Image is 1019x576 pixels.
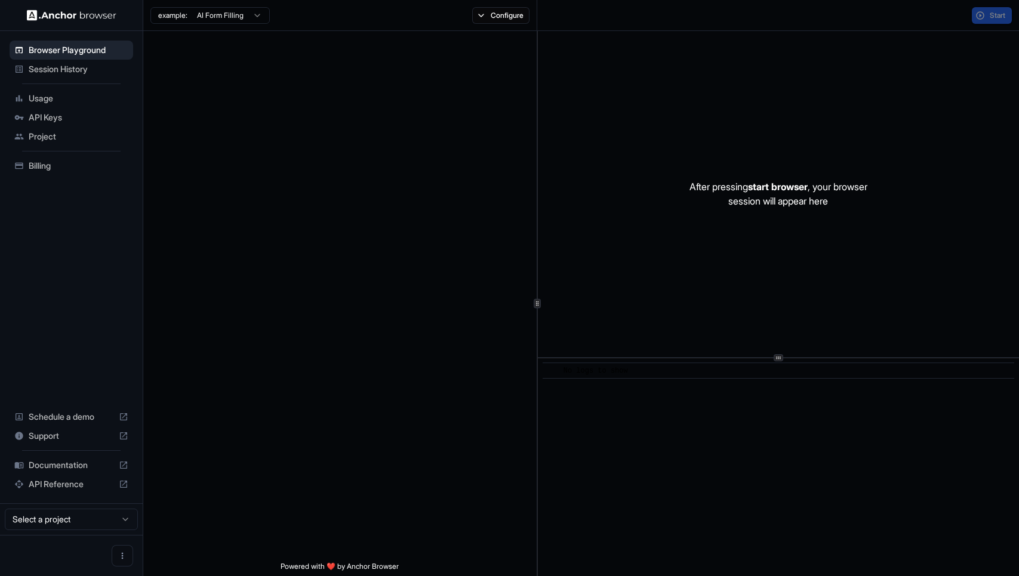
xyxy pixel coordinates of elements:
[112,545,133,566] button: Open menu
[27,10,116,21] img: Anchor Logo
[29,44,128,56] span: Browser Playground
[10,127,133,146] div: Project
[10,89,133,108] div: Usage
[10,41,133,60] div: Browser Playground
[549,365,555,377] span: ​
[29,92,128,104] span: Usage
[158,11,187,20] span: example:
[10,60,133,79] div: Session History
[10,108,133,127] div: API Keys
[29,411,114,423] span: Schedule a demo
[10,407,133,426] div: Schedule a demo
[10,426,133,445] div: Support
[29,63,128,75] span: Session History
[689,179,867,208] p: After pressing , your browser session will appear here
[748,181,808,193] span: start browser
[29,459,114,471] span: Documentation
[10,475,133,494] div: API Reference
[472,7,530,24] button: Configure
[564,367,628,375] span: No logs to show
[29,112,128,123] span: API Keys
[10,156,133,175] div: Billing
[29,430,114,442] span: Support
[10,456,133,475] div: Documentation
[29,131,128,143] span: Project
[281,562,399,576] span: Powered with ❤️ by Anchor Browser
[29,160,128,172] span: Billing
[29,478,114,490] span: API Reference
